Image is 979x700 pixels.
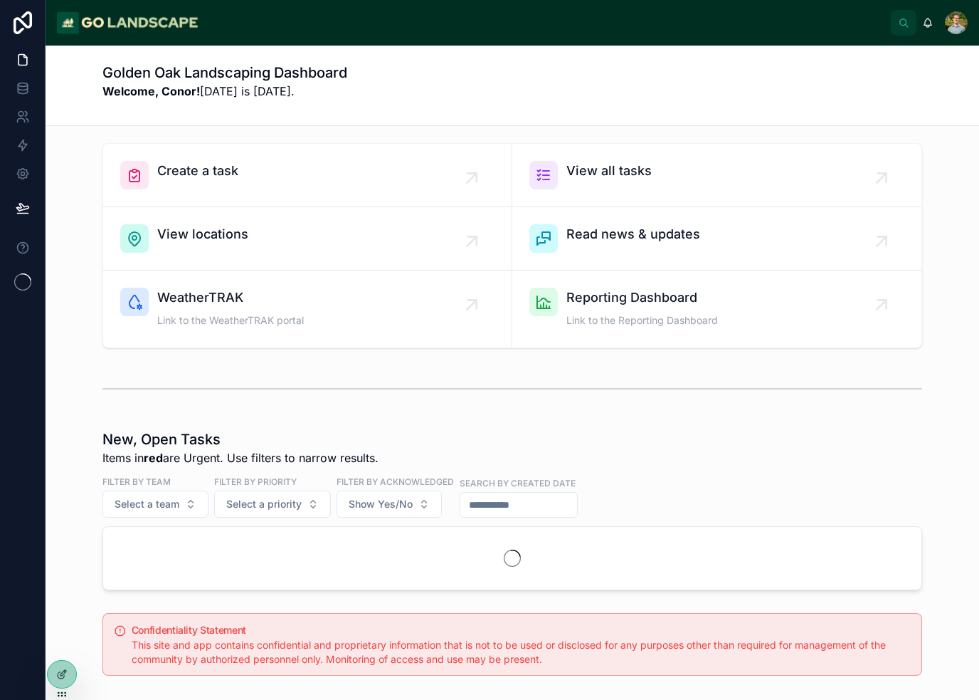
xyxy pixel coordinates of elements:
[337,475,454,488] label: Filter by Acknowledged
[57,11,199,34] img: App logo
[115,497,179,511] span: Select a team
[132,625,910,635] h5: Confidentiality Statement
[210,20,891,26] div: scrollable content
[566,288,718,308] span: Reporting Dashboard
[460,476,576,489] label: Search by Created Date
[512,271,921,348] a: Reporting DashboardLink to the Reporting Dashboard
[157,288,304,308] span: WeatherTRAK
[102,84,200,98] strong: Welcome, Conor!
[132,638,910,667] div: This site and app contains confidential and proprietary information that is not to be used or dis...
[337,491,442,518] button: Select Button
[103,144,512,207] a: Create a task
[214,491,331,518] button: Select Button
[512,144,921,207] a: View all tasks
[157,224,248,244] span: View locations
[102,429,379,449] h1: New, Open Tasks
[157,161,238,181] span: Create a task
[103,207,512,271] a: View locations
[102,83,347,100] p: [DATE] is [DATE].
[512,207,921,271] a: Read news & updates
[214,475,297,488] label: Filter by Priority
[566,224,700,244] span: Read news & updates
[102,449,379,466] span: Items in are Urgent. Use filters to narrow results.
[144,451,163,465] strong: red
[103,271,512,348] a: WeatherTRAKLink to the WeatherTRAK portal
[157,313,304,328] span: Link to the WeatherTRAK portal
[566,313,718,328] span: Link to the Reporting Dashboard
[566,161,652,181] span: View all tasks
[226,497,302,511] span: Select a priority
[102,475,171,488] label: Filter by Team
[102,491,208,518] button: Select Button
[102,63,347,83] h1: Golden Oak Landscaping Dashboard
[132,639,886,665] span: This site and app contains confidential and proprietary information that is not to be used or dis...
[349,497,413,511] span: Show Yes/No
